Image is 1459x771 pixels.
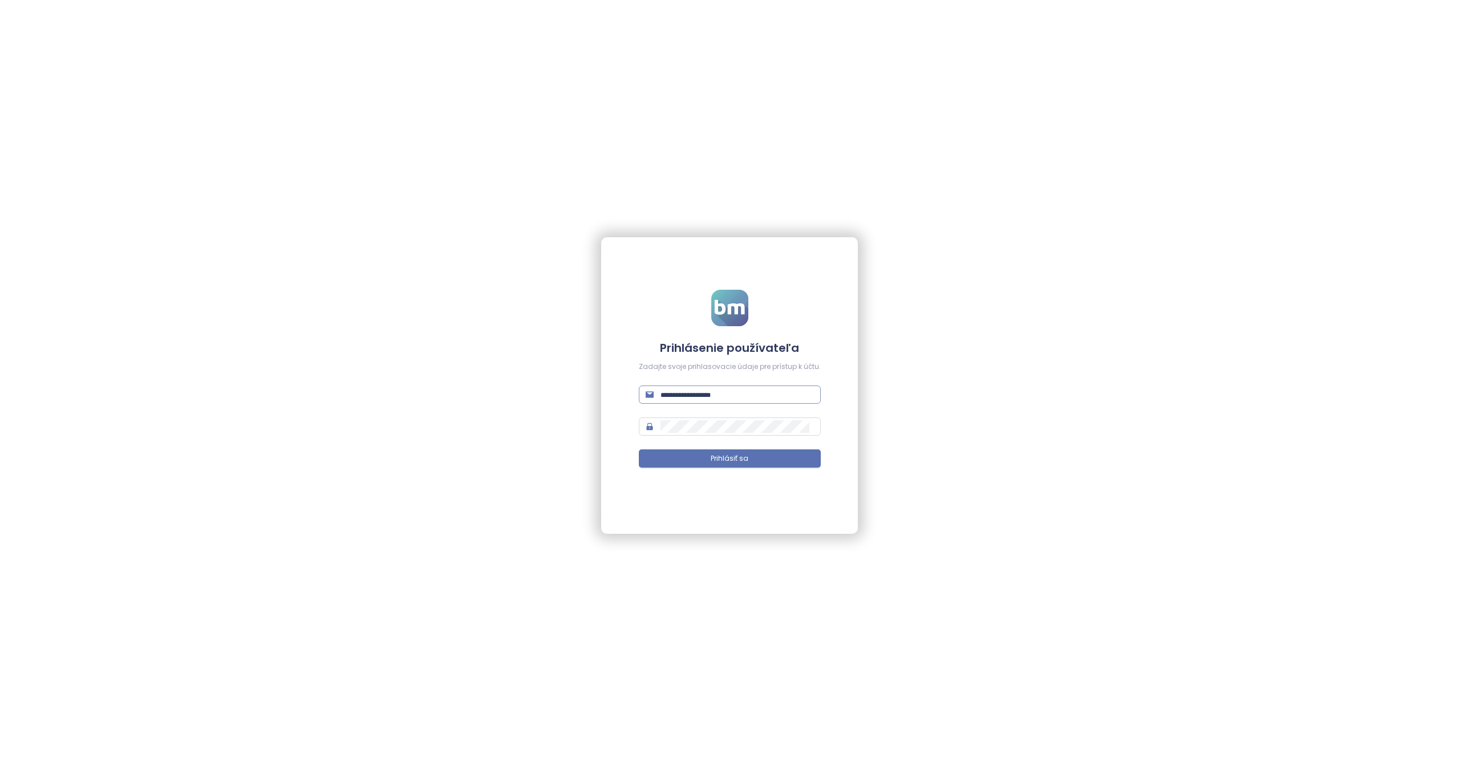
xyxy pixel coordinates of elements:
[646,391,654,399] span: mail
[639,362,821,372] div: Zadajte svoje prihlasovacie údaje pre prístup k účtu.
[711,453,748,464] span: Prihlásiť sa
[639,449,821,468] button: Prihlásiť sa
[639,340,821,356] h4: Prihlásenie používateľa
[711,290,748,326] img: logo
[646,423,654,431] span: lock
